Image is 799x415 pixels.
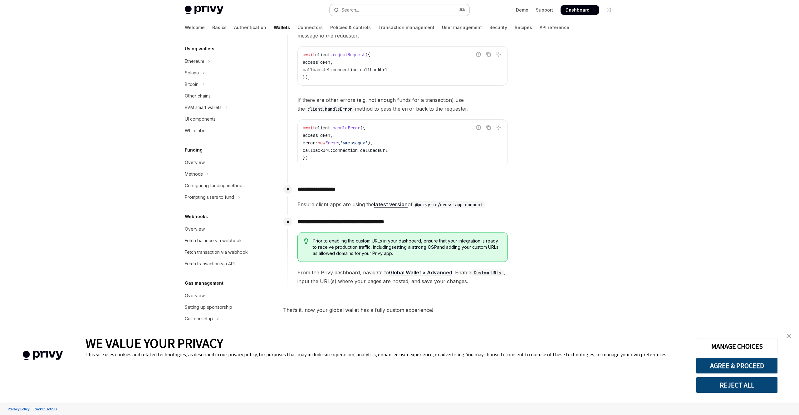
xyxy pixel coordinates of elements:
button: Ask AI [494,123,502,132]
button: Toggle Ethereum section [180,56,260,67]
a: Fetch transaction via API [180,258,260,269]
div: Bitcoin [185,81,199,88]
span: callbackUrl: [303,67,333,72]
button: Toggle Bitcoin section [180,79,260,90]
a: Connectors [297,20,323,35]
div: Overview [185,292,205,299]
a: Policies & controls [330,20,371,35]
button: Toggle EVM smart wallets section [180,102,260,113]
div: Whitelabel [185,127,207,134]
div: Fetch transaction via webhook [185,248,248,256]
button: AGREE & PROCEED [696,357,778,374]
img: light logo [185,6,223,14]
a: Transaction management [378,20,434,35]
span: Ensure client apps are using the of [297,200,508,209]
span: Dashboard [566,7,590,13]
span: connection [333,147,358,153]
span: callbackUrl [360,67,388,72]
a: Other chains [180,90,260,102]
a: Privacy Policy [6,403,31,414]
div: Other chains [185,92,211,100]
h5: Funding [185,146,203,154]
a: API reference [540,20,569,35]
code: @privy-io/cross-app-connect [413,201,485,208]
span: ({ [365,52,370,57]
button: Toggle Prompting users to fund section [180,192,260,203]
a: Tracker Details [31,403,58,414]
button: Report incorrect code [474,123,483,132]
span: ), [368,140,373,146]
span: That’s it, now your global wallet has a fully custom experience! [283,306,508,314]
span: rejectRequest [333,52,365,57]
span: Error [325,140,338,146]
button: MANAGE CHOICES [696,338,778,354]
span: From the Privy dashboard, navigate to . Enable , input the URL(s) where your pages are hosted, an... [297,268,508,286]
span: callbackUrl: [303,147,333,153]
span: accessToken [303,132,330,138]
a: UI components [180,113,260,125]
button: Toggle Custom setup section [180,313,260,324]
span: client [315,125,330,131]
span: }); [303,155,310,161]
a: User management [442,20,482,35]
a: Fetch transaction via webhook [180,247,260,258]
span: await [303,52,315,57]
span: '<message>' [340,140,368,146]
a: Whitelabel [180,125,260,136]
a: setting a strong CSP [391,244,437,250]
div: Fetch transaction via API [185,260,235,267]
a: Support [536,7,553,13]
a: Overview [180,157,260,168]
a: Fetch balance via webhook [180,235,260,246]
span: , [330,132,333,138]
button: Toggle Solana section [180,67,260,78]
a: latest version [374,201,408,208]
a: Basics [212,20,227,35]
span: client [315,52,330,57]
span: ⌘ K [459,7,466,12]
div: UI components [185,115,216,123]
span: . [330,52,333,57]
div: Ethereum [185,57,204,65]
div: Search... [341,6,359,14]
div: Configuring funding methods [185,182,245,189]
span: ({ [360,125,365,131]
span: error: [303,140,318,146]
a: Security [489,20,507,35]
div: EVM smart wallets [185,104,222,111]
h5: Webhooks [185,213,208,220]
code: client.handleError [305,106,355,112]
a: Wallets [274,20,290,35]
div: This site uses cookies and related technologies, as described in our privacy policy, for purposes... [86,351,687,357]
a: Dashboard [561,5,599,15]
span: If there are other errors (e.g. not enough funds for a transaction) use the method to pass the er... [297,96,508,113]
div: Methods [185,170,203,178]
h5: Gas management [185,279,223,287]
div: Prompting users to fund [185,193,234,201]
span: connection [333,67,358,72]
span: Prior to enabling the custom URLs in your dashboard, ensure that your integration is ready to rec... [313,238,502,257]
a: Global Wallet > Advanced [389,269,452,276]
div: Setting up sponsorship [185,303,232,311]
a: Setting up sponsorship [180,302,260,313]
a: Demo [516,7,528,13]
h5: Using wallets [185,45,214,52]
code: Custom URLs [471,269,504,276]
button: Open search [330,4,469,16]
button: REJECT ALL [696,377,778,393]
button: Copy the contents from the code block [484,50,493,58]
div: Custom setup [185,315,213,322]
img: close banner [787,334,791,338]
span: . [358,147,360,153]
button: Toggle Methods section [180,168,260,180]
button: Copy the contents from the code block [484,123,493,132]
button: Toggle dark mode [604,5,614,15]
a: Overview [180,290,260,301]
a: Authentication [234,20,266,35]
span: ( [338,140,340,146]
span: WE VALUE YOUR PRIVACY [86,335,223,351]
button: Report incorrect code [474,50,483,58]
span: handleError [333,125,360,131]
span: callbackUrl [360,147,388,153]
span: , [330,59,333,65]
